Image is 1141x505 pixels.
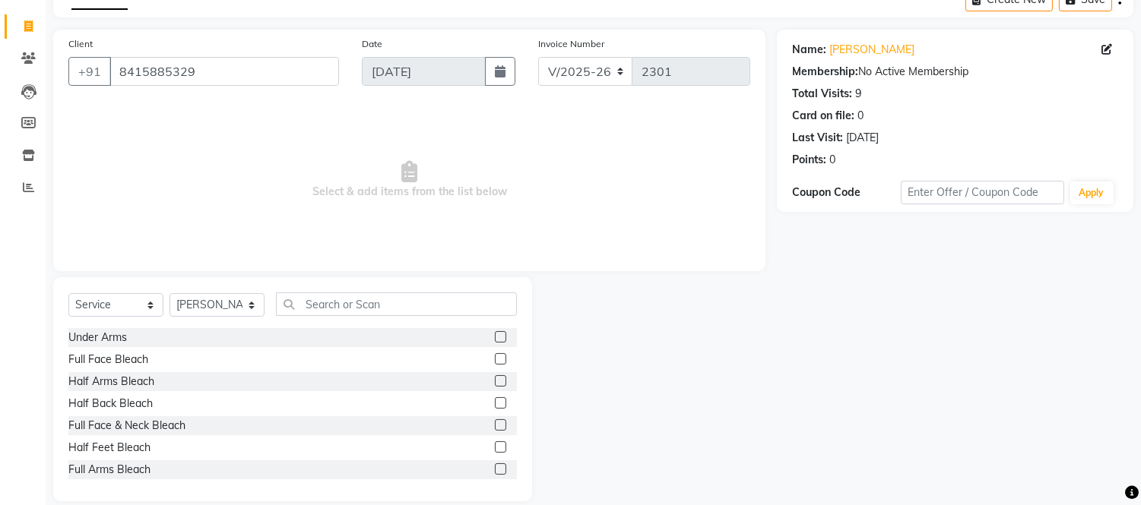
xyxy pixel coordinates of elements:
[792,108,854,124] div: Card on file:
[792,130,843,146] div: Last Visit:
[68,396,153,412] div: Half Back Bleach
[792,64,1118,80] div: No Active Membership
[792,42,826,58] div: Name:
[68,374,154,390] div: Half Arms Bleach
[901,181,1063,204] input: Enter Offer / Coupon Code
[68,440,151,456] div: Half Feet Bleach
[68,418,185,434] div: Full Face & Neck Bleach
[792,185,901,200] div: Coupon Code
[1070,181,1114,204] button: Apply
[538,37,604,51] label: Invoice Number
[362,37,382,51] label: Date
[68,352,148,368] div: Full Face Bleach
[109,57,339,86] input: Search by Name/Mobile/Email/Code
[792,64,858,80] div: Membership:
[855,86,861,102] div: 9
[276,292,517,316] input: Search or Scan
[829,152,835,168] div: 0
[792,152,826,168] div: Points:
[846,130,879,146] div: [DATE]
[68,104,750,256] span: Select & add items from the list below
[68,57,111,86] button: +91
[829,42,914,58] a: [PERSON_NAME]
[857,108,864,124] div: 0
[68,330,127,346] div: Under Arms
[68,462,151,478] div: Full Arms Bleach
[68,37,93,51] label: Client
[792,86,852,102] div: Total Visits:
